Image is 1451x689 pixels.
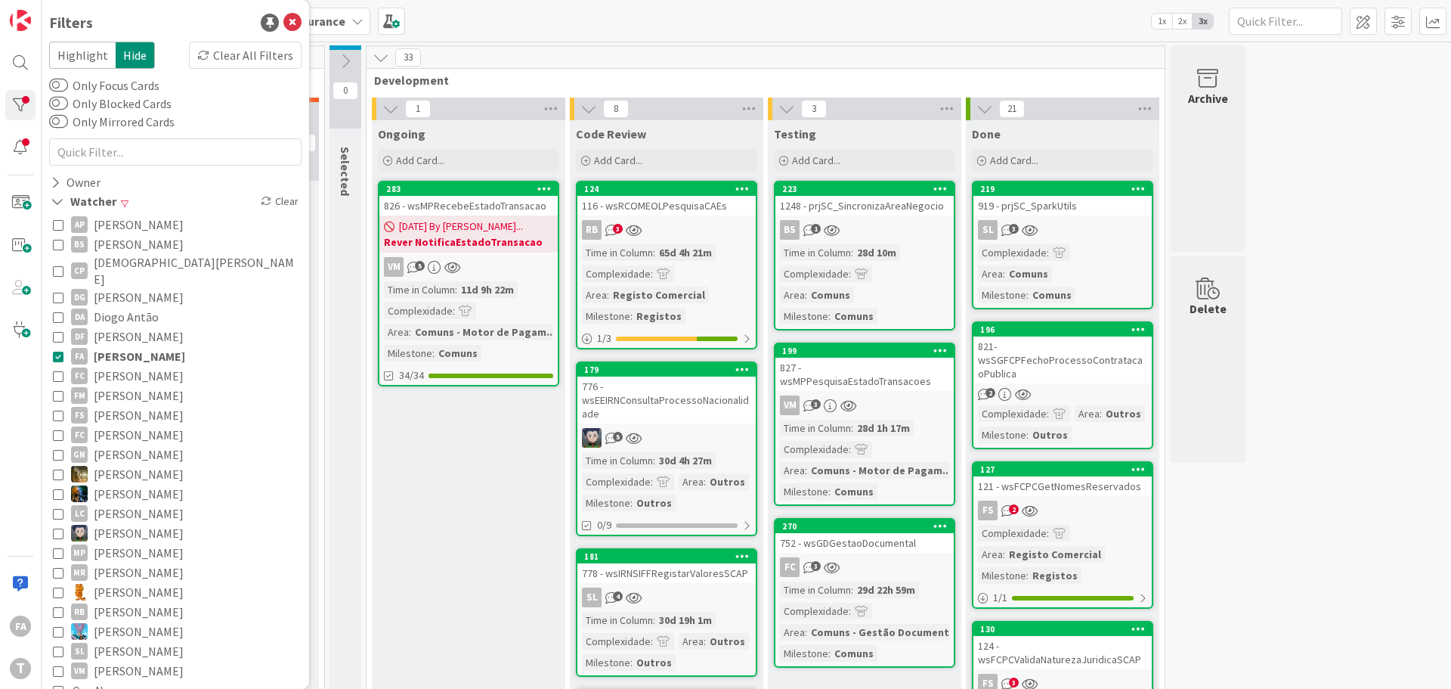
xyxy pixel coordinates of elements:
[53,582,298,602] button: RL [PERSON_NAME]
[582,654,630,671] div: Milestone
[94,622,184,641] span: [PERSON_NAME]
[94,661,184,681] span: [PERSON_NAME]
[71,216,88,233] div: AP
[851,582,853,598] span: :
[395,48,421,67] span: 33
[999,100,1025,118] span: 21
[831,308,877,324] div: Comuns
[71,525,88,542] img: LS
[594,154,642,167] span: Add Card...
[655,452,716,469] div: 30d 4h 27m
[775,533,954,553] div: 752 - wsGDGestaoDocumental
[94,234,184,254] span: [PERSON_NAME]
[53,307,298,327] button: DA Diogo Antão
[49,173,102,192] div: Owner
[432,345,435,362] span: :
[985,388,995,398] span: 2
[53,366,298,386] button: FC [PERSON_NAME]
[978,244,1047,261] div: Complexidade
[805,624,807,641] span: :
[71,387,88,404] div: FM
[807,287,854,303] div: Comuns
[828,308,831,324] span: :
[576,548,757,677] a: 181778 - wsIRNSIFFRegistarValoresSCAPSLTime in Column:30d 19h 1mComplexidade:Area:OutrosMilestone...
[584,551,756,562] div: 181
[1100,405,1102,422] span: :
[973,196,1152,216] div: 919 - prjSC_SparkUtils
[577,329,756,348] div: 1/3
[582,265,651,282] div: Complexidade
[94,582,184,602] span: [PERSON_NAME]
[774,518,955,668] a: 270752 - wsGDGestaoDocumentalFCTime in Column:29d 22h 59mComplexidade:Area:Comuns - Gestão Docume...
[71,368,88,384] div: FC
[53,504,298,523] button: LC [PERSON_NAME]
[53,287,298,307] button: DG [PERSON_NAME]
[1026,287,1029,303] span: :
[973,476,1152,496] div: 121 - wsFCPCGetNomesReservados
[780,645,828,662] div: Milestone
[807,462,955,479] div: Comuns - Motor de Pagam...
[603,100,629,118] span: 8
[613,432,623,442] span: 5
[780,396,800,415] div: VM
[577,588,756,607] div: SL
[613,591,623,601] span: 4
[53,405,298,425] button: FS [PERSON_NAME]
[973,337,1152,383] div: 821- wsSGFCPFechoProcessoContratacaoPublica
[582,495,630,511] div: Milestone
[71,309,88,325] div: DA
[384,345,432,362] div: Milestone
[378,181,559,386] a: 283826 - wsMPRecebeEstadoTransacao[DATE] By [PERSON_NAME]...Rever NotificaEstadoTransacaoVMTime i...
[978,287,1026,303] div: Milestone
[655,244,716,261] div: 65d 4h 21m
[780,483,828,500] div: Milestone
[405,100,431,118] span: 1
[94,641,184,661] span: [PERSON_NAME]
[94,366,184,386] span: [PERSON_NAME]
[849,265,851,282] span: :
[651,633,653,650] span: :
[782,521,954,532] div: 270
[94,254,298,287] span: [DEMOGRAPHIC_DATA][PERSON_NAME]
[633,654,676,671] div: Outros
[792,154,840,167] span: Add Card...
[94,327,184,346] span: [PERSON_NAME]
[972,321,1153,449] a: 196821- wsSGFCPFechoProcessoContratacaoPublicaComplexidade:Area:OutrosMilestone:Outros
[582,308,630,324] div: Milestone
[1075,405,1100,422] div: Area
[973,463,1152,496] div: 127121 - wsFCPCGetNomesReservados
[333,82,358,100] span: 0
[1026,427,1029,443] span: :
[978,265,1003,282] div: Area
[94,563,184,582] span: [PERSON_NAME]
[973,622,1152,636] div: 130
[53,622,298,641] button: SF [PERSON_NAME]
[978,501,998,520] div: FS
[679,473,704,490] div: Area
[576,362,757,536] a: 179776 - wsEEIRNConsultaProcessoNacionalidadeLSTime in Column:30d 4h 27mComplexidade:Area:OutrosM...
[630,308,633,324] span: :
[782,184,954,194] div: 223
[1029,567,1081,584] div: Registos
[94,287,184,307] span: [PERSON_NAME]
[338,147,353,196] span: Selected
[706,473,749,490] div: Outros
[973,182,1152,216] div: 219919 - prjSC_SparkUtils
[49,11,93,34] div: Filters
[973,636,1152,669] div: 124 - wsFCPCValidaNaturezaJuridicaSCAP
[775,182,954,196] div: 223
[71,328,88,345] div: DF
[1190,299,1227,318] div: Delete
[831,483,877,500] div: Comuns
[973,220,1152,240] div: SL
[780,603,849,619] div: Complexidade
[582,244,653,261] div: Time in Column
[71,623,88,640] img: SF
[71,262,88,279] div: CP
[704,633,706,650] span: :
[630,495,633,511] span: :
[577,428,756,448] div: LS
[1172,14,1193,29] span: 2x
[379,182,558,196] div: 283
[49,113,175,131] label: Only Mirrored Cards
